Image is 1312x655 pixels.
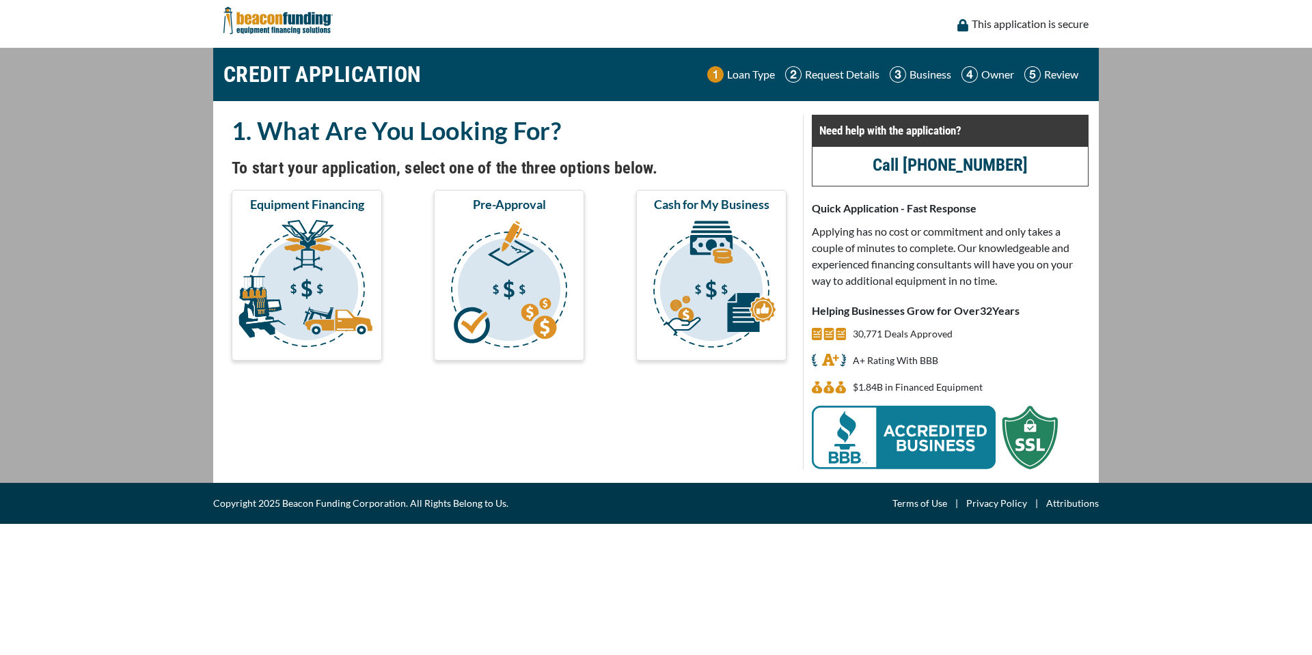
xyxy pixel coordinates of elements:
p: Request Details [805,66,879,83]
span: Cash for My Business [654,196,769,212]
a: Terms of Use [892,495,947,512]
a: Attributions [1046,495,1099,512]
img: Pre-Approval [437,218,582,354]
a: Call [PHONE_NUMBER] [873,155,1028,175]
a: Privacy Policy [966,495,1027,512]
img: Step 1 [707,66,724,83]
button: Cash for My Business [636,190,787,361]
p: Owner [981,66,1014,83]
button: Equipment Financing [232,190,382,361]
span: | [947,495,966,512]
button: Pre-Approval [434,190,584,361]
span: Copyright 2025 Beacon Funding Corporation. All Rights Belong to Us. [213,495,508,512]
span: 32 [980,304,992,317]
p: Applying has no cost or commitment and only takes a couple of minutes to complete. Our knowledgea... [812,223,1089,289]
p: This application is secure [972,16,1089,32]
span: | [1027,495,1046,512]
p: 30,771 Deals Approved [853,326,953,342]
p: $1,842,873,639 in Financed Equipment [853,379,983,395]
img: Step 3 [890,66,906,83]
img: Step 4 [961,66,978,83]
p: Loan Type [727,66,775,83]
p: Review [1044,66,1078,83]
img: Step 2 [785,66,802,83]
h2: 1. What Are You Looking For? [232,115,787,146]
p: A+ Rating With BBB [853,352,938,369]
p: Need help with the application? [819,122,1081,139]
p: Helping Businesses Grow for Over Years [812,303,1089,319]
img: Equipment Financing [234,218,379,354]
span: Pre-Approval [473,196,546,212]
img: lock icon to convery security [957,19,968,31]
p: Business [910,66,951,83]
span: Equipment Financing [250,196,364,212]
img: Cash for My Business [639,218,784,354]
p: Quick Application - Fast Response [812,200,1089,217]
img: Step 5 [1024,66,1041,83]
h1: CREDIT APPLICATION [223,55,422,94]
h4: To start your application, select one of the three options below. [232,156,787,180]
img: BBB Acredited Business and SSL Protection [812,406,1058,469]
